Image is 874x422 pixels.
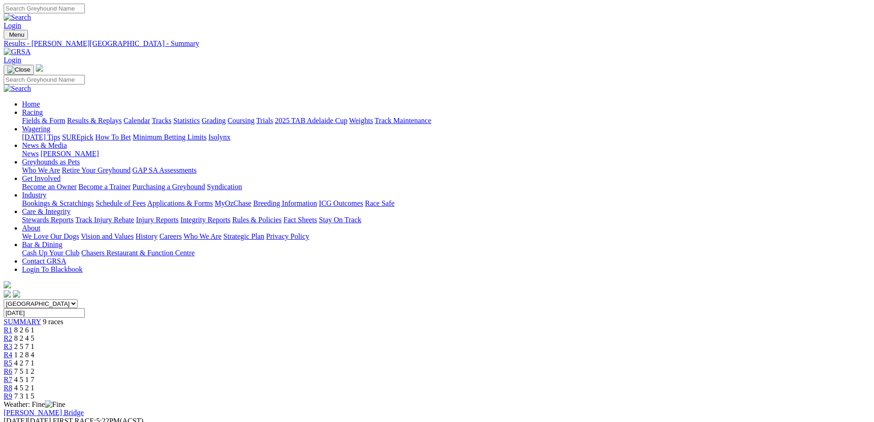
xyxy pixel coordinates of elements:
a: Privacy Policy [266,232,309,240]
span: R8 [4,384,12,392]
div: Wagering [22,133,870,141]
img: facebook.svg [4,290,11,298]
img: twitter.svg [13,290,20,298]
a: History [135,232,157,240]
span: 8 2 4 5 [14,334,34,342]
a: Results & Replays [67,117,122,124]
a: Isolynx [208,133,230,141]
a: [PERSON_NAME] [40,150,99,158]
a: Track Injury Rebate [75,216,134,224]
a: Become an Owner [22,183,77,191]
button: Toggle navigation [4,30,28,39]
img: logo-grsa-white.png [4,281,11,288]
a: R4 [4,351,12,359]
a: Race Safe [365,199,394,207]
a: Stay On Track [319,216,361,224]
div: About [22,232,870,241]
span: 2 5 7 1 [14,343,34,350]
a: Login To Blackbook [22,265,83,273]
div: Greyhounds as Pets [22,166,870,174]
a: About [22,224,40,232]
a: Rules & Policies [232,216,282,224]
a: GAP SA Assessments [133,166,197,174]
a: Injury Reports [136,216,178,224]
a: We Love Our Dogs [22,232,79,240]
a: Minimum Betting Limits [133,133,206,141]
div: Bar & Dining [22,249,870,257]
div: News & Media [22,150,870,158]
a: R6 [4,367,12,375]
a: Fields & Form [22,117,65,124]
a: Schedule of Fees [95,199,145,207]
a: Statistics [173,117,200,124]
a: Results - [PERSON_NAME][GEOGRAPHIC_DATA] - Summary [4,39,870,48]
a: Who We Are [22,166,60,174]
div: Get Involved [22,183,870,191]
span: Weather: Fine [4,400,65,408]
span: 4 5 2 1 [14,384,34,392]
a: Calendar [123,117,150,124]
a: R1 [4,326,12,334]
a: Retire Your Greyhound [62,166,131,174]
a: Applications & Forms [147,199,213,207]
a: R5 [4,359,12,367]
a: Careers [159,232,182,240]
a: Become a Trainer [78,183,131,191]
img: GRSA [4,48,31,56]
a: R2 [4,334,12,342]
div: Industry [22,199,870,208]
a: Vision and Values [81,232,134,240]
a: R9 [4,392,12,400]
button: Toggle navigation [4,65,34,75]
a: Track Maintenance [375,117,431,124]
div: Care & Integrity [22,216,870,224]
a: ICG Outcomes [319,199,363,207]
img: logo-grsa-white.png [36,64,43,72]
span: 7 3 1 5 [14,392,34,400]
img: Close [7,66,30,73]
a: Chasers Restaurant & Function Centre [81,249,195,257]
a: Coursing [228,117,255,124]
a: Breeding Information [253,199,317,207]
a: Greyhounds as Pets [22,158,80,166]
a: How To Bet [95,133,131,141]
a: Purchasing a Greyhound [133,183,205,191]
a: Who We Are [184,232,222,240]
span: R3 [4,343,12,350]
a: Contact GRSA [22,257,66,265]
img: Search [4,84,31,93]
span: Menu [9,31,24,38]
a: Industry [22,191,46,199]
span: 9 races [43,318,63,326]
a: Login [4,56,21,64]
span: 4 2 7 1 [14,359,34,367]
a: 2025 TAB Adelaide Cup [275,117,347,124]
span: 8 2 6 1 [14,326,34,334]
a: MyOzChase [215,199,251,207]
a: SUMMARY [4,318,41,326]
a: Weights [349,117,373,124]
input: Search [4,4,85,13]
a: [PERSON_NAME] Bridge [4,409,84,416]
span: 1 2 8 4 [14,351,34,359]
a: Grading [202,117,226,124]
a: Login [4,22,21,29]
a: [DATE] Tips [22,133,60,141]
a: Care & Integrity [22,208,71,215]
a: Integrity Reports [180,216,230,224]
a: Stewards Reports [22,216,73,224]
a: News [22,150,39,158]
input: Select date [4,308,85,318]
a: Fact Sheets [284,216,317,224]
a: R7 [4,376,12,383]
a: Cash Up Your Club [22,249,79,257]
a: Trials [256,117,273,124]
a: Bar & Dining [22,241,62,248]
